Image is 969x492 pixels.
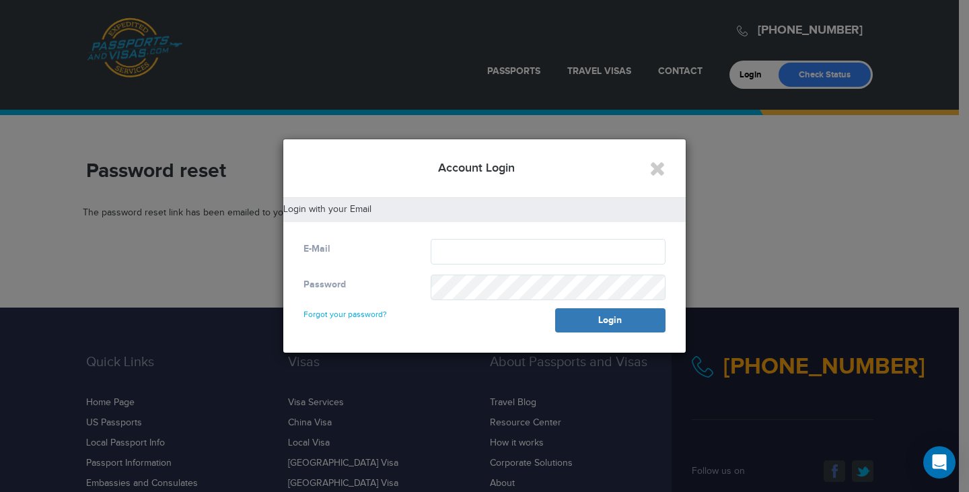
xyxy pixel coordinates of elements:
label: E-Mail [303,242,330,256]
h4: Account Login [303,160,666,177]
button: Close [649,158,666,180]
div: Open Intercom Messenger [923,446,956,479]
button: Login [555,308,666,332]
label: Password [303,278,346,291]
h5: Login with your Email [283,205,686,215]
a: Forgot your password? [303,297,387,319]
